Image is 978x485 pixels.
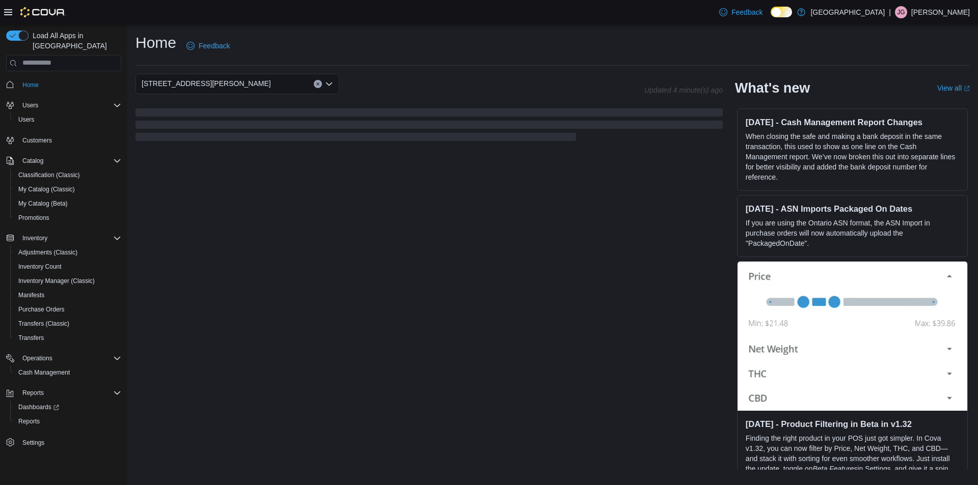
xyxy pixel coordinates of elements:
a: Users [14,113,38,126]
button: Inventory Count [10,260,125,274]
a: Cash Management [14,366,74,379]
span: Catalog [18,155,121,167]
span: Home [18,78,121,91]
h2: What's new [735,80,810,96]
span: [STREET_ADDRESS][PERSON_NAME] [142,77,271,90]
a: Settings [18,437,48,449]
span: Customers [22,136,52,145]
a: Transfers (Classic) [14,318,73,330]
span: Settings [22,439,44,447]
button: Promotions [10,211,125,225]
span: Dashboards [14,401,121,413]
button: Cash Management [10,365,125,380]
a: Dashboards [14,401,63,413]
button: My Catalog (Classic) [10,182,125,196]
p: Updated 4 minute(s) ago [644,86,723,94]
span: Promotions [14,212,121,224]
span: Operations [18,352,121,364]
a: My Catalog (Classic) [14,183,79,195]
span: My Catalog (Beta) [18,199,68,208]
button: Inventory [2,231,125,245]
h3: [DATE] - Cash Management Report Changes [746,117,959,127]
span: My Catalog (Beta) [14,197,121,210]
em: Beta Features [812,465,857,473]
a: Inventory Manager (Classic) [14,275,99,287]
span: Purchase Orders [14,303,121,316]
span: Users [14,113,121,126]
a: Feedback [182,36,234,56]
a: Transfers [14,332,48,344]
p: [PERSON_NAME] [911,6,970,18]
span: Reports [14,415,121,427]
span: Cash Management [14,366,121,379]
button: Catalog [18,155,47,167]
button: Customers [2,133,125,148]
button: Settings [2,435,125,449]
button: Users [10,112,125,127]
span: Transfers [18,334,44,342]
span: Transfers (Classic) [18,320,69,328]
button: Catalog [2,154,125,168]
a: View allExternal link [937,84,970,92]
p: If you are using the Ontario ASN format, the ASN Import in purchase orders will now automatically... [746,218,959,248]
span: My Catalog (Classic) [14,183,121,195]
a: Home [18,79,43,91]
button: Purchase Orders [10,302,125,317]
span: Settings [18,436,121,448]
span: JG [897,6,905,18]
span: Feedback [731,7,763,17]
span: Transfers [14,332,121,344]
span: Catalog [22,157,43,165]
span: My Catalog (Classic) [18,185,75,193]
a: Dashboards [10,400,125,414]
span: Transfers (Classic) [14,318,121,330]
button: Home [2,77,125,92]
a: Customers [18,134,56,147]
p: [GEOGRAPHIC_DATA] [810,6,885,18]
button: Transfers [10,331,125,345]
p: Finding the right product in your POS just got simpler. In Cova v1.32, you can now filter by Pric... [746,433,959,484]
span: Users [18,116,34,124]
span: Reports [18,387,121,399]
a: Inventory Count [14,261,66,273]
button: Clear input [314,80,322,88]
a: Classification (Classic) [14,169,84,181]
span: Inventory Count [18,263,62,271]
span: Operations [22,354,52,362]
span: Inventory Manager (Classic) [18,277,95,285]
button: My Catalog (Beta) [10,196,125,211]
button: Reports [2,386,125,400]
span: Promotions [18,214,49,222]
span: Classification (Classic) [14,169,121,181]
button: Operations [18,352,57,364]
nav: Complex example [6,73,121,476]
h3: [DATE] - ASN Imports Packaged On Dates [746,204,959,214]
button: Users [2,98,125,112]
button: Transfers (Classic) [10,317,125,331]
span: Home [22,81,39,89]
button: Classification (Classic) [10,168,125,182]
span: Reports [18,417,40,425]
img: Cova [20,7,66,17]
span: Adjustments (Classic) [18,248,77,256]
button: Inventory Manager (Classic) [10,274,125,288]
p: | [889,6,891,18]
span: Users [22,101,38,109]
span: Loading [135,110,723,143]
svg: External link [964,85,970,92]
a: Promotions [14,212,53,224]
span: Customers [18,134,121,147]
span: Load All Apps in [GEOGRAPHIC_DATA] [29,31,121,51]
a: Manifests [14,289,48,301]
a: Feedback [715,2,767,22]
button: Reports [18,387,48,399]
a: My Catalog (Beta) [14,197,72,210]
button: Manifests [10,288,125,302]
h1: Home [135,33,176,53]
a: Adjustments (Classic) [14,246,81,259]
span: Dashboards [18,403,59,411]
span: Adjustments (Classic) [14,246,121,259]
span: Purchase Orders [18,305,65,313]
span: Cash Management [18,368,70,377]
